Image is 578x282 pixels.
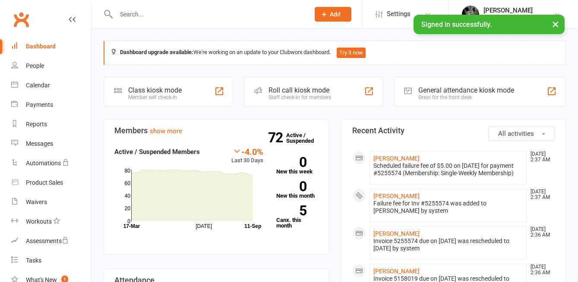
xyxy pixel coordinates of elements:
input: Search... [114,8,303,20]
div: Last 30 Days [231,147,263,165]
div: -4.0% [231,147,263,156]
div: People [26,62,44,69]
div: We're working on an update to your Clubworx dashboard. [104,41,566,65]
a: [PERSON_NAME] [373,230,420,237]
strong: Dashboard upgrade available: [120,49,193,55]
h3: Members [114,126,318,135]
a: show more [150,127,182,135]
a: Workouts [11,212,91,231]
div: Staff check-in for members [268,94,331,100]
time: [DATE] 2:37 AM [526,151,555,163]
div: [PERSON_NAME] [483,6,553,14]
span: Signed in successfully. [421,20,492,29]
button: Try it now [337,48,366,58]
a: Waivers [11,192,91,212]
a: Messages [11,134,91,154]
a: Assessments [11,231,91,251]
a: [PERSON_NAME] [373,268,420,275]
a: [PERSON_NAME] [373,155,420,162]
span: Settings [387,4,411,24]
a: [PERSON_NAME] [373,192,420,199]
div: General attendance kiosk mode [418,86,514,94]
a: 5Canx. this month [276,205,317,228]
div: Product Sales [26,179,63,186]
div: Roll call kiosk mode [268,86,331,94]
div: Dashboard [26,43,56,50]
strong: Active / Suspended Members [114,148,200,156]
div: Great for the front desk [418,94,514,100]
a: 0New this month [276,181,317,199]
a: Clubworx [10,9,32,30]
strong: 0 [276,180,306,193]
div: Calendar [26,82,50,89]
time: [DATE] 2:36 AM [526,264,555,276]
div: Reports [26,121,47,128]
span: All activities [498,130,534,138]
time: [DATE] 2:37 AM [526,189,555,200]
strong: 72 [268,131,286,144]
div: Member self check-in [128,94,182,100]
div: Payments [26,101,53,108]
a: 0New this week [276,157,317,174]
div: Automations [26,160,61,167]
a: Dashboard [11,37,91,56]
a: Automations [11,154,91,173]
strong: 0 [276,156,306,169]
div: Waivers [26,199,47,205]
img: thumb_image1739323680.png [462,6,479,23]
strong: 5 [276,204,306,217]
a: People [11,56,91,76]
a: Payments [11,95,91,115]
a: 72Active / Suspended [286,126,324,150]
div: Class kiosk mode [128,86,182,94]
div: Scheduled failure fee of $5.00 on [DATE] for payment #5255574 (Membership: Single-Weekly Membership) [373,162,523,177]
a: Product Sales [11,173,91,192]
div: Invoice 5255574 due on [DATE] was rescheduled to [DATE] by system [373,237,523,252]
button: All activities [488,126,555,141]
h3: Recent Activity [352,126,556,135]
div: Assessments [26,237,69,244]
div: Messages [26,140,53,147]
div: Failure fee for Inv #5255574 was added to [PERSON_NAME] by system [373,200,523,215]
a: Calendar [11,76,91,95]
a: Tasks [11,251,91,270]
div: Gurbani [PERSON_NAME] [483,14,553,22]
button: Add [315,7,351,22]
div: Tasks [26,257,41,264]
a: Reports [11,115,91,134]
button: × [548,15,563,33]
span: Add [330,11,341,18]
time: [DATE] 2:36 AM [526,227,555,238]
div: Workouts [26,218,52,225]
